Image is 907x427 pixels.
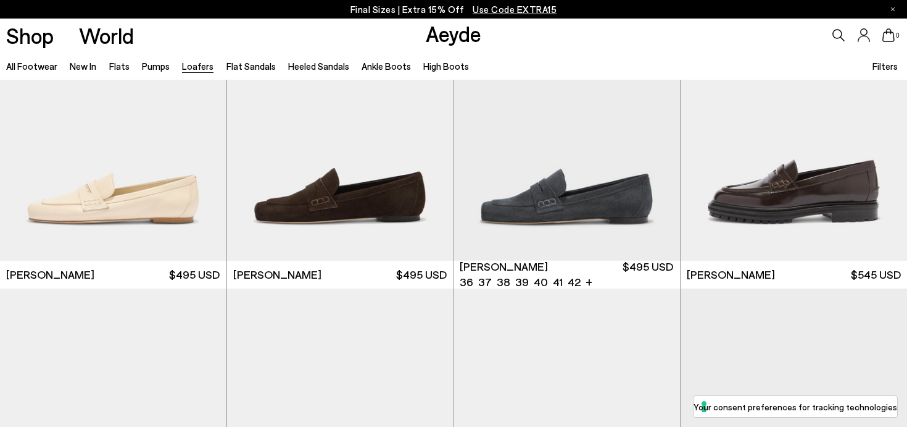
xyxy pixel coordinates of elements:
[460,274,473,290] li: 36
[694,400,897,413] label: Your consent preferences for tracking technologies
[478,274,492,290] li: 37
[142,61,170,72] a: Pumps
[568,274,581,290] li: 42
[534,274,548,290] li: 40
[586,273,592,290] li: +
[350,2,557,17] p: Final Sizes | Extra 15% Off
[182,61,213,72] a: Loafers
[79,25,134,46] a: World
[396,267,447,282] span: $495 USD
[851,267,901,282] span: $545 USD
[226,61,276,72] a: Flat Sandals
[515,274,529,290] li: 39
[694,396,897,417] button: Your consent preferences for tracking technologies
[497,274,510,290] li: 38
[872,61,898,72] span: Filters
[6,267,94,282] span: [PERSON_NAME]
[6,61,57,72] a: All Footwear
[70,61,96,72] a: New In
[460,259,548,274] span: [PERSON_NAME]
[169,267,220,282] span: $495 USD
[288,61,349,72] a: Heeled Sandals
[882,28,895,42] a: 0
[426,20,481,46] a: Aeyde
[623,259,673,290] span: $495 USD
[227,261,453,289] a: [PERSON_NAME] $495 USD
[687,267,775,282] span: [PERSON_NAME]
[453,261,680,289] a: [PERSON_NAME] 36 37 38 39 40 41 42 + $495 USD
[362,61,411,72] a: Ankle Boots
[109,61,130,72] a: Flats
[423,61,469,72] a: High Boots
[6,25,54,46] a: Shop
[553,274,563,290] li: 41
[233,267,321,282] span: [PERSON_NAME]
[895,32,901,39] span: 0
[473,4,557,15] span: Navigate to /collections/ss25-final-sizes
[460,274,577,290] ul: variant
